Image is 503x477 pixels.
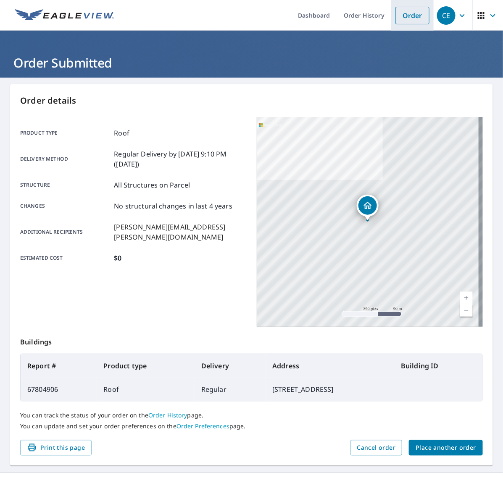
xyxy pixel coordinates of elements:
p: Estimated cost [20,253,111,263]
p: Structure [20,180,111,190]
a: Order Preferences [176,422,229,430]
span: Cancel order [357,443,396,453]
td: 67804906 [21,378,97,401]
th: Building ID [394,354,482,378]
p: You can track the status of your order on the page. [20,412,483,419]
button: Print this page [20,440,92,456]
a: Nivel actual 17, ampliar [460,292,473,304]
button: Cancel order [350,440,403,456]
div: CE [437,6,456,25]
p: Delivery method [20,149,111,169]
th: Product type [97,354,194,378]
p: Product type [20,128,111,138]
p: Buildings [20,327,483,354]
span: Print this page [27,443,85,453]
p: All Structures on Parcel [114,180,190,190]
p: You can update and set your order preferences on the page. [20,422,483,430]
td: [STREET_ADDRESS] [266,378,394,401]
p: Additional recipients [20,222,111,242]
a: Order History [148,411,187,419]
button: Place another order [409,440,483,456]
th: Report # [21,354,97,378]
p: No structural changes in last 4 years [114,201,232,211]
span: Place another order [416,443,476,453]
td: Regular [195,378,266,401]
p: [PERSON_NAME][EMAIL_ADDRESS][PERSON_NAME][DOMAIN_NAME] [114,222,246,242]
p: $0 [114,253,121,263]
a: Nivel actual 17, alejar [460,304,473,317]
p: Order details [20,94,483,107]
p: Regular Delivery by [DATE] 9:10 PM ([DATE]) [114,149,246,169]
img: EV Logo [15,9,114,22]
th: Delivery [195,354,266,378]
h1: Order Submitted [10,54,493,71]
p: Changes [20,201,111,211]
div: Dropped pin, building 1, Residential property, 161 Windsor Rd Paramus, NJ 07652 [357,195,379,221]
p: Roof [114,128,129,138]
td: Roof [97,378,194,401]
th: Address [266,354,394,378]
a: Order [395,7,429,24]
